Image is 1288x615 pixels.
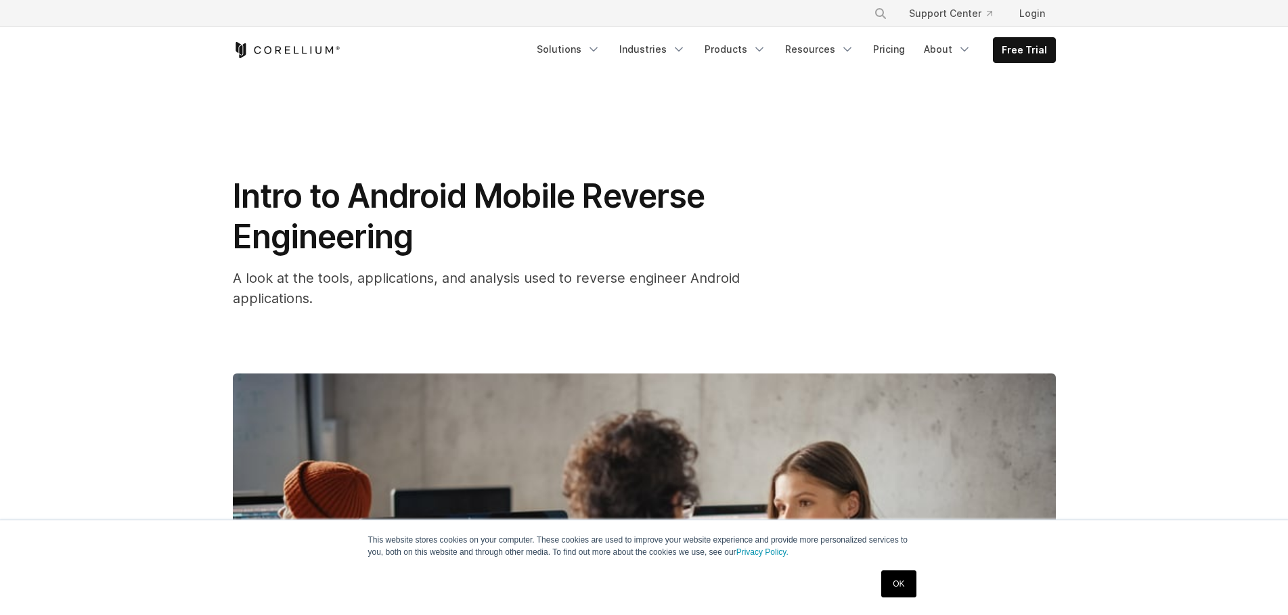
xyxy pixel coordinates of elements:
span: Intro to Android Mobile Reverse Engineering [233,176,705,256]
a: Free Trial [994,38,1055,62]
p: This website stores cookies on your computer. These cookies are used to improve your website expe... [368,534,920,558]
a: About [916,37,979,62]
a: Pricing [865,37,913,62]
a: Corellium Home [233,42,340,58]
div: Navigation Menu [529,37,1056,63]
a: Products [696,37,774,62]
a: Privacy Policy. [736,547,789,557]
a: Industries [611,37,694,62]
a: OK [881,570,916,597]
span: A look at the tools, applications, and analysis used to reverse engineer Android applications. [233,270,740,306]
a: Solutions [529,37,608,62]
a: Resources [777,37,862,62]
